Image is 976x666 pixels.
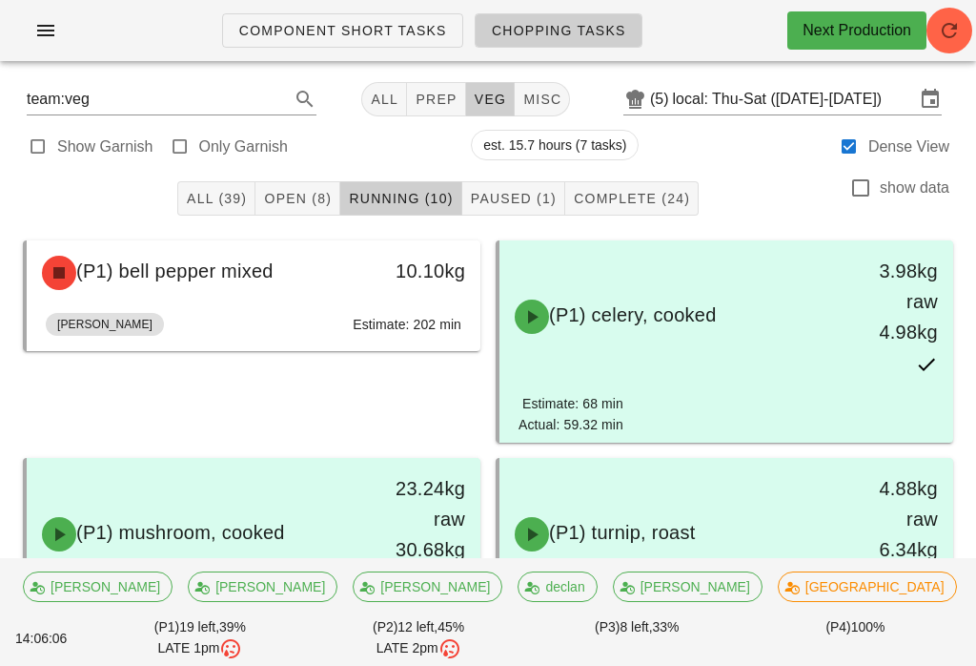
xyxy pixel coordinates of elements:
[76,260,274,281] span: (P1) bell pepper mixed
[515,82,570,116] button: misc
[466,82,516,116] button: veg
[528,614,746,664] div: (P3) 33%
[376,473,465,565] div: 23.24kg raw 30.68kg
[222,13,463,48] a: Component Short Tasks
[376,256,465,286] div: 10.10kg
[179,619,219,635] span: 19 left,
[11,625,91,653] div: 14:06:06
[314,637,524,660] div: LATE 2pm
[746,614,965,664] div: (P4) 100%
[620,619,652,635] span: 8 left,
[365,572,490,601] span: [PERSON_NAME]
[549,522,695,543] span: (P1) turnip, roast
[650,90,673,109] div: (5)
[474,92,507,107] span: veg
[518,414,623,435] div: Actual: 59.32 min
[475,13,642,48] a: Chopping Tasks
[263,191,332,206] span: Open (8)
[238,23,447,38] span: Component Short Tasks
[340,181,461,216] button: Running (10)
[310,614,528,664] div: (P2) 45%
[573,191,690,206] span: Complete (24)
[625,572,750,601] span: [PERSON_NAME]
[565,181,699,216] button: Complete (24)
[868,137,949,156] label: Dense View
[94,637,305,660] div: LATE 1pm
[370,92,398,107] span: All
[200,572,325,601] span: [PERSON_NAME]
[803,19,911,42] div: Next Production
[790,572,945,601] span: [GEOGRAPHIC_DATA]
[397,619,437,635] span: 12 left,
[35,572,160,601] span: [PERSON_NAME]
[199,137,288,156] label: Only Garnish
[470,191,557,206] span: Paused (1)
[57,137,153,156] label: Show Garnish
[880,178,949,198] label: show data
[462,181,565,216] button: Paused (1)
[518,393,623,414] div: Estimate: 68 min
[91,614,309,664] div: (P1) 39%
[849,256,938,347] div: 3.98kg raw 4.98kg
[530,572,584,601] span: declan
[491,23,626,38] span: Chopping Tasks
[415,92,457,107] span: prep
[549,304,717,325] span: (P1) celery, cooked
[849,473,938,565] div: 4.88kg raw 6.34kg
[407,82,465,116] button: prep
[177,181,255,216] button: All (39)
[361,82,407,116] button: All
[76,522,285,543] span: (P1) mushroom, cooked
[353,314,461,335] div: Estimate: 202 min
[348,191,453,206] span: Running (10)
[57,313,152,336] span: [PERSON_NAME]
[483,131,626,159] span: est. 15.7 hours (7 tasks)
[522,92,561,107] span: misc
[186,191,247,206] span: All (39)
[255,181,340,216] button: Open (8)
